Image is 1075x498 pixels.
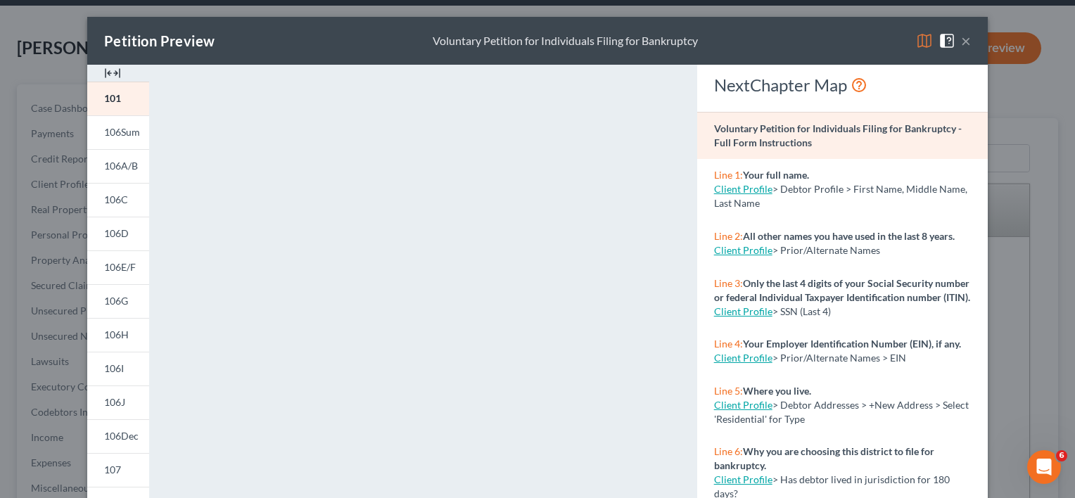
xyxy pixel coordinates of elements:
[499,137,535,147] span: V. [DATE]
[87,453,149,487] a: 107
[714,183,772,195] a: Client Profile
[87,385,149,419] a: 106J
[1056,450,1067,461] span: 6
[714,399,969,425] span: > Debtor Addresses > +New Address > Select 'Residential' for Type
[714,169,743,181] span: Line 1:
[104,362,124,374] span: 106I
[961,32,971,49] button: ×
[104,65,121,82] img: expand-e0f6d898513216a626fdd78e52531dac95497ffd26381d4c15ee2fc46db09dca.svg
[104,396,125,408] span: 106J
[714,230,743,242] span: Line 2:
[87,217,149,250] a: 106D
[104,92,121,104] span: 101
[87,115,149,149] a: 106Sum
[499,107,535,117] span: Case No.
[714,183,967,209] span: > Debtor Profile > First Name, Middle Name, Last Name
[714,277,743,289] span: Line 3:
[104,126,140,138] span: 106Sum
[714,445,743,457] span: Line 6:
[87,82,149,115] a: 101
[743,169,809,181] strong: Your full name.
[743,230,955,242] strong: All other names you have used in the last 8 years.
[104,227,129,239] span: 106D
[68,223,652,261] p: Orginal Plan [X] Amended Plan Preconfirmation [o] Modified Plan After Confirmation
[87,352,149,385] a: 106I
[104,160,138,172] span: 106A/B
[325,223,338,235] span: [o]
[772,352,906,364] span: > Prior/Alternate Names > EIN
[1027,450,1061,484] iframe: Intercom live chat
[87,183,149,217] a: 106C
[70,107,177,117] span: IN RE:
[104,328,129,340] span: 106H
[315,178,405,189] strong: CHAPTER 13 PLAN
[714,277,970,303] strong: Only the last 4 digits of your Social Security number or federal Individual Taxpayer Identificati...
[714,305,772,317] a: Client Profile
[939,32,955,49] img: help-close-5ba153eb36485ed6c1ea00a893f15db1cb9b99d6cae46e1a8edb6c62d00a1a76.svg
[279,68,440,92] strong: United States Bankruptcy Court Northern District of [US_STATE]
[714,385,743,397] span: Line 5:
[87,250,149,284] a: 106E/F
[916,32,933,49] img: map-eea8200ae884c6f1103ae1953ef3d486a96c86aabb227e865a55264e3737af1f.svg
[714,352,772,364] a: Client Profile
[336,200,383,211] b: Select One:
[87,149,149,183] a: 106A/B
[743,385,811,397] strong: Where you live.
[104,193,128,205] span: 106C
[104,464,121,475] span: 107
[433,33,698,49] div: Voluntary Petition for Individuals Filing for Bankruptcy
[714,74,971,96] div: NextChapter Map
[714,399,772,411] a: Client Profile
[714,473,772,485] a: Client Profile
[104,430,139,442] span: 106Dec
[714,244,772,256] a: Client Profile
[772,305,831,317] span: > SSN (Last 4)
[714,122,962,148] strong: Voluntary Petition for Individuals Filing for Bankruptcy - Full Form Instructions
[70,299,104,311] strong: Part 1:
[104,295,128,307] span: 106G
[714,338,743,350] span: Line 4:
[369,152,492,162] strong: ED LOCAL FORM 3015-1(B
[492,153,495,162] span: )
[87,318,149,352] a: 106H
[98,107,177,117] u: [PERSON_NAME]
[149,299,184,311] strong: Notices
[772,244,880,256] span: > Prior/Alternate Names
[714,445,934,471] strong: Why you are choosing this district to file for bankruptcy.
[87,419,149,453] a: 106Dec
[70,122,108,132] span: Debtor(s)
[499,122,542,132] span: Chapter 13
[743,338,961,350] strong: Your Employer Identification Number (EIN), if any.
[104,261,136,273] span: 106E/F
[87,284,149,318] a: 106G
[104,31,215,51] div: Petition Preview
[379,136,493,147] strong: ND LOCAL FORM 3015-1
